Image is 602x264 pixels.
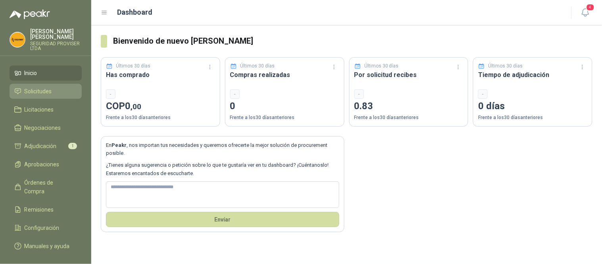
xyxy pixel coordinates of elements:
[10,66,82,81] a: Inicio
[354,99,464,114] p: 0.83
[106,114,215,121] p: Frente a los 30 días anteriores
[106,99,215,114] p: COP
[240,62,275,70] p: Últimos 30 días
[131,102,141,111] span: ,00
[10,10,50,19] img: Logo peakr
[354,89,364,99] div: -
[230,99,339,114] p: 0
[25,242,70,251] span: Manuales y ayuda
[25,142,57,150] span: Adjudicación
[230,114,339,121] p: Frente a los 30 días anteriores
[10,139,82,154] a: Adjudicación1
[106,89,115,99] div: -
[125,100,141,112] span: 0
[230,70,339,80] h3: Compras realizadas
[25,205,54,214] span: Remisiones
[30,29,82,40] p: [PERSON_NAME] [PERSON_NAME]
[25,87,52,96] span: Solicitudes
[25,123,61,132] span: Negociaciones
[113,35,592,47] h3: Bienvenido de nuevo [PERSON_NAME]
[30,41,82,51] p: SEGURIDAD PROVISER LTDA
[25,160,60,169] span: Aprobaciones
[106,70,215,80] h3: Has comprado
[10,220,82,235] a: Configuración
[478,99,587,114] p: 0 días
[25,69,37,77] span: Inicio
[10,102,82,117] a: Licitaciones
[25,105,54,114] span: Licitaciones
[106,212,339,227] button: Envíar
[68,143,77,149] span: 1
[10,239,82,254] a: Manuales y ayuda
[106,161,339,177] p: ¿Tienes alguna sugerencia o petición sobre lo que te gustaría ver en tu dashboard? ¡Cuéntanoslo! ...
[586,4,595,11] span: 4
[354,114,464,121] p: Frente a los 30 días anteriores
[478,114,587,121] p: Frente a los 30 días anteriores
[10,157,82,172] a: Aprobaciones
[112,142,127,148] b: Peakr
[25,178,74,196] span: Órdenes de Compra
[489,62,523,70] p: Últimos 30 días
[10,32,25,47] img: Company Logo
[578,6,592,20] button: 4
[25,224,60,232] span: Configuración
[354,70,464,80] h3: Por solicitud recibes
[10,175,82,199] a: Órdenes de Compra
[478,70,587,80] h3: Tiempo de adjudicación
[478,89,488,99] div: -
[116,62,151,70] p: Últimos 30 días
[364,62,399,70] p: Últimos 30 días
[106,141,339,158] p: En , nos importan tus necesidades y queremos ofrecerte la mejor solución de procurement posible.
[10,84,82,99] a: Solicitudes
[117,7,153,18] h1: Dashboard
[10,120,82,135] a: Negociaciones
[230,89,240,99] div: -
[10,202,82,217] a: Remisiones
